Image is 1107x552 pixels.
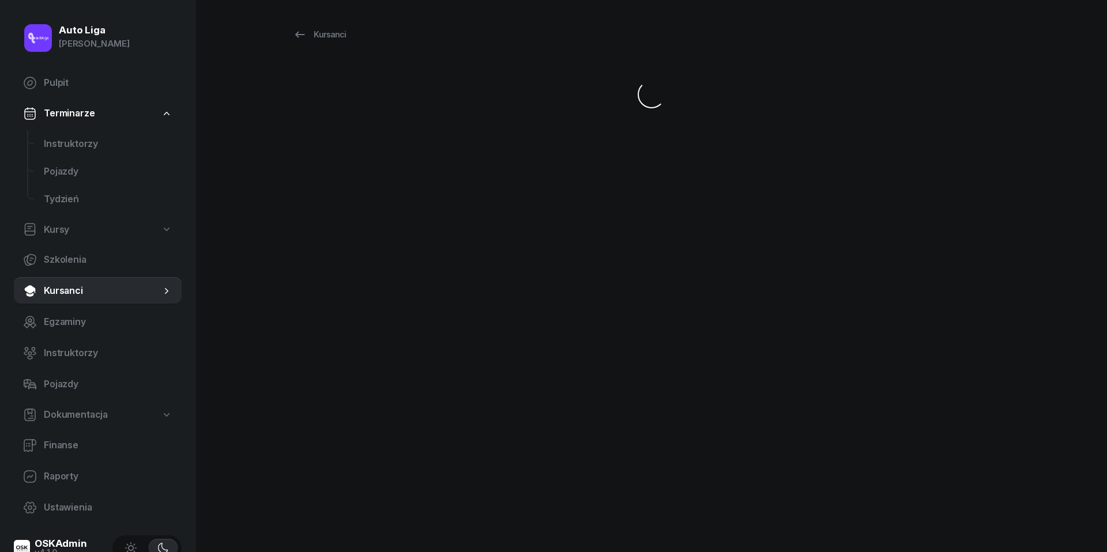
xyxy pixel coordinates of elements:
span: Pojazdy [44,377,172,392]
span: Ustawienia [44,500,172,515]
span: Terminarze [44,106,95,121]
a: Kursy [14,217,182,243]
span: Egzaminy [44,315,172,330]
a: Tydzień [35,186,182,213]
span: Raporty [44,469,172,484]
a: Instruktorzy [35,130,182,158]
span: Szkolenia [44,252,172,267]
span: Kursanci [44,283,161,298]
span: Pulpit [44,75,172,90]
a: Dokumentacja [14,402,182,428]
a: Ustawienia [14,494,182,521]
div: Kursanci [293,28,346,41]
a: Raporty [14,463,182,490]
a: Egzaminy [14,308,182,336]
a: Terminarze [14,100,182,127]
span: Finanse [44,438,172,453]
span: Pojazdy [44,164,172,179]
div: OSKAdmin [35,539,87,549]
a: Kursanci [283,23,356,46]
a: Kursanci [14,277,182,305]
a: Instruktorzy [14,339,182,367]
span: Dokumentacja [44,407,108,422]
span: Tydzień [44,192,172,207]
a: Szkolenia [14,246,182,274]
a: Finanse [14,432,182,459]
div: [PERSON_NAME] [59,36,130,51]
span: Instruktorzy [44,346,172,361]
a: Pojazdy [14,370,182,398]
a: Pojazdy [35,158,182,186]
div: Auto Liga [59,25,130,35]
a: Pulpit [14,69,182,97]
span: Instruktorzy [44,137,172,152]
span: Kursy [44,222,69,237]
